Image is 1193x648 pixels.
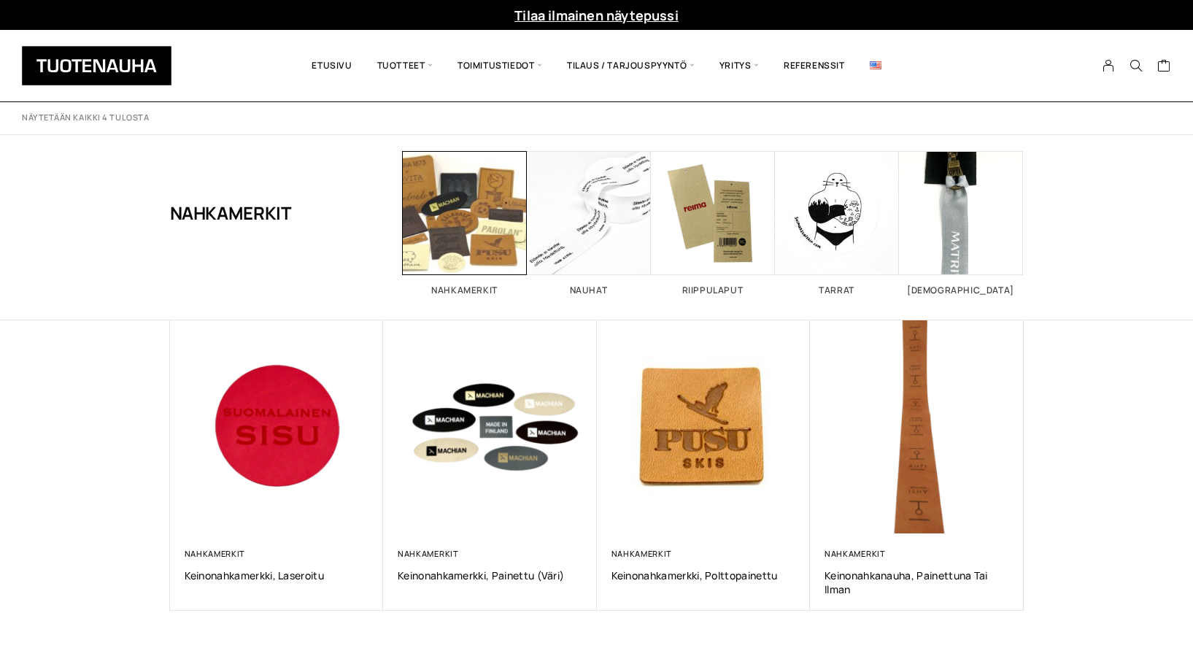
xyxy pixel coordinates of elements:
[398,548,459,559] a: Nahkamerkit
[170,151,292,275] h1: Nahkamerkit
[1122,59,1150,72] button: Search
[611,548,673,559] a: Nahkamerkit
[403,286,527,295] h2: Nahkamerkit
[870,61,881,69] img: English
[445,41,555,90] span: Toimitustiedot
[899,151,1023,295] a: Visit product category Vedin
[771,41,857,90] a: Referenssit
[365,41,445,90] span: Tuotteet
[825,548,886,559] a: Nahkamerkit
[527,151,651,295] a: Visit product category Nauhat
[611,568,796,582] a: Keinonahkamerkki, polttopainettu
[1094,59,1123,72] a: My Account
[1157,58,1171,76] a: Cart
[527,286,651,295] h2: Nauhat
[775,286,899,295] h2: Tarrat
[22,46,171,85] img: Tuotenauha Oy
[403,151,527,295] a: Visit product category Nahkamerkit
[707,41,771,90] span: Yritys
[899,286,1023,295] h2: [DEMOGRAPHIC_DATA]
[185,568,369,582] a: Keinonahkamerkki, laseroitu
[185,548,246,559] a: Nahkamerkit
[775,151,899,295] a: Visit product category Tarrat
[514,7,679,24] a: Tilaa ilmainen näytepussi
[651,286,775,295] h2: Riippulaput
[825,568,1009,596] a: Keinonahkanauha, Painettuna tai ilman
[651,151,775,295] a: Visit product category Riippulaput
[398,568,582,582] a: Keinonahkamerkki, painettu (väri)
[555,41,707,90] span: Tilaus / Tarjouspyyntö
[299,41,364,90] a: Etusivu
[22,112,149,123] p: Näytetään kaikki 4 tulosta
